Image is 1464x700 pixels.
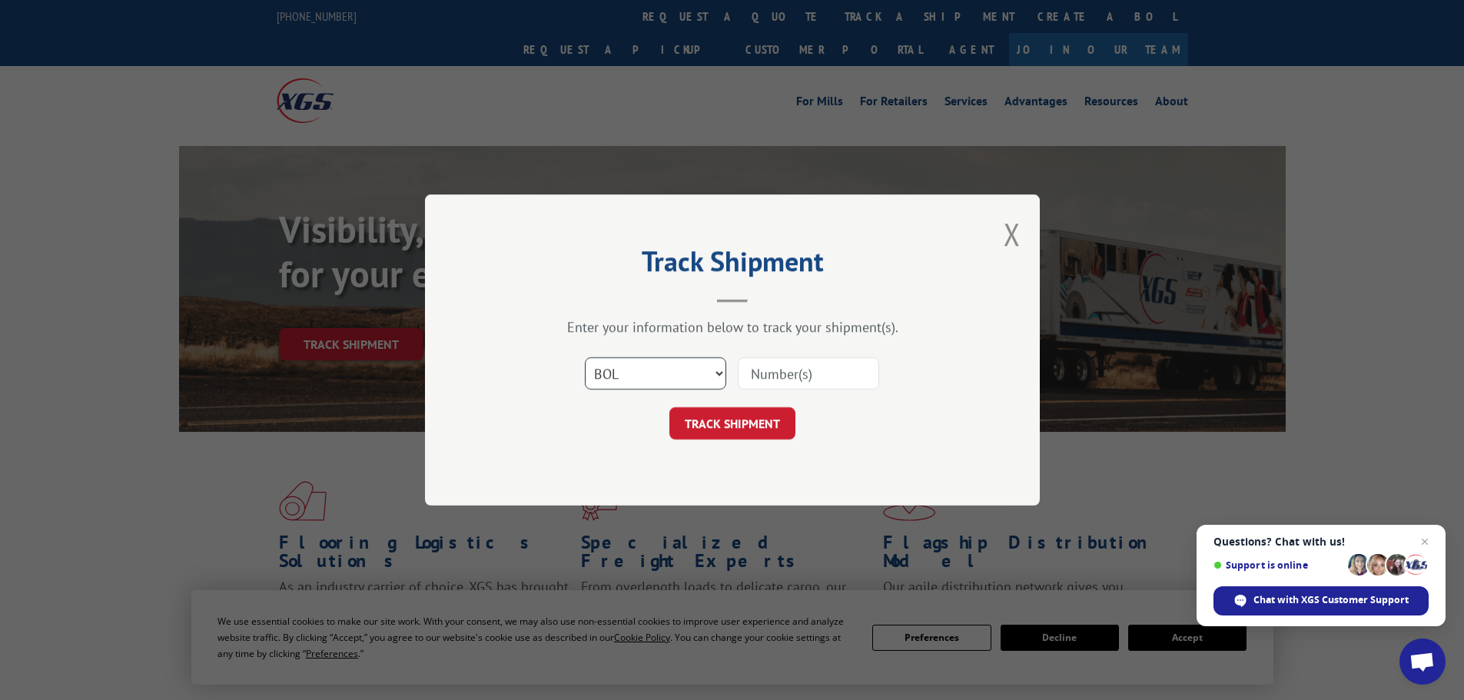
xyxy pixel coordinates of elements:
[1213,586,1429,615] div: Chat with XGS Customer Support
[669,407,795,440] button: TRACK SHIPMENT
[1253,593,1409,607] span: Chat with XGS Customer Support
[1399,639,1446,685] div: Open chat
[1004,214,1021,254] button: Close modal
[502,318,963,336] div: Enter your information below to track your shipment(s).
[502,250,963,280] h2: Track Shipment
[1213,559,1343,571] span: Support is online
[738,357,879,390] input: Number(s)
[1213,536,1429,548] span: Questions? Chat with us!
[1416,532,1434,551] span: Close chat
